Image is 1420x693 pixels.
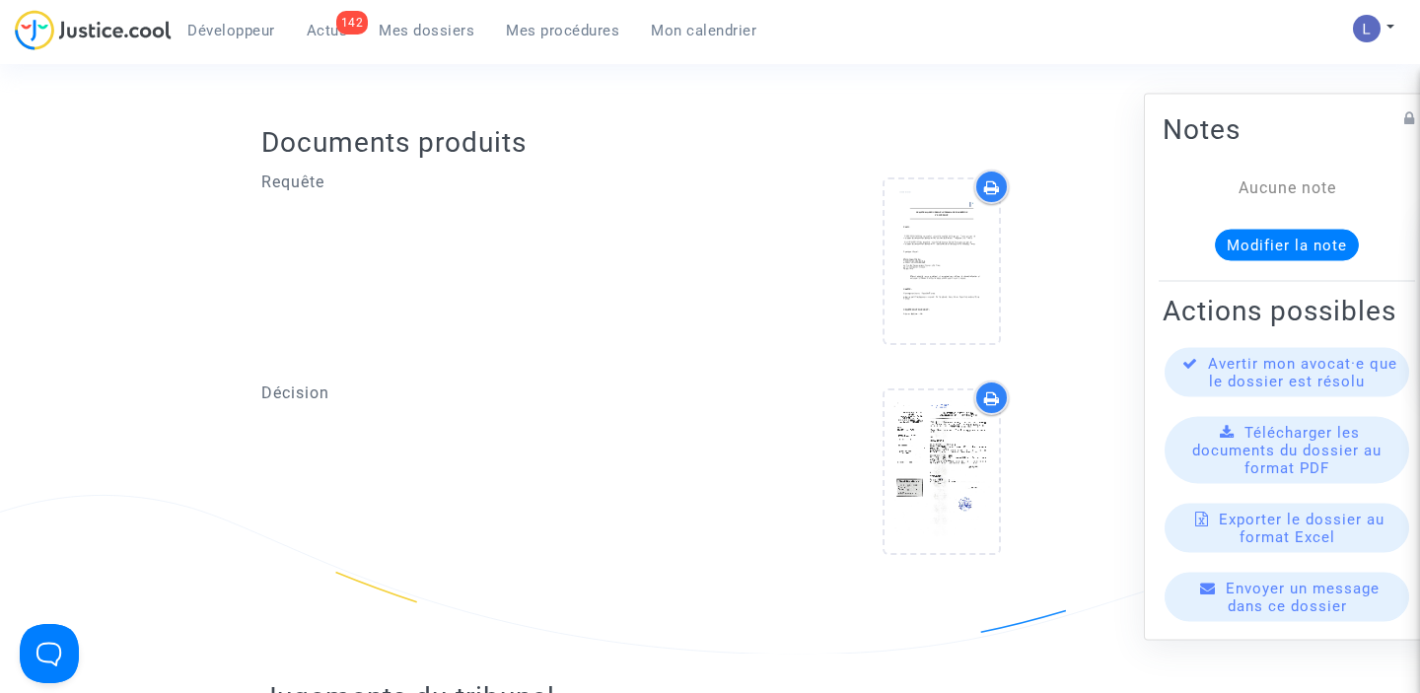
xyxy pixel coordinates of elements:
span: Actus [307,22,348,39]
div: 142 [336,11,369,35]
span: Mon calendrier [651,22,756,39]
span: Télécharger les documents du dossier au format PDF [1192,423,1382,476]
iframe: Help Scout Beacon - Open [20,624,79,683]
span: Exporter le dossier au format Excel [1219,510,1384,545]
a: Mes procédures [490,16,635,45]
a: Mes dossiers [363,16,490,45]
img: AATXAJzI13CaqkJmx-MOQUbNyDE09GJ9dorwRvFSQZdH=s96-c [1353,15,1381,42]
span: Avertir mon avocat·e que le dossier est résolu [1208,354,1397,389]
h2: Notes [1163,111,1411,146]
button: Modifier la note [1215,229,1359,260]
span: Mes procédures [506,22,619,39]
a: 142Actus [291,16,364,45]
img: jc-logo.svg [15,10,172,50]
div: Aucune note [1192,175,1382,199]
span: Envoyer un message dans ce dossier [1226,579,1380,614]
h2: Actions possibles [1163,293,1411,327]
a: Mon calendrier [635,16,772,45]
p: Requête [261,170,696,194]
p: Décision [261,381,696,405]
span: Mes dossiers [379,22,474,39]
a: Développeur [172,16,291,45]
span: Développeur [187,22,275,39]
h2: Documents produits [261,125,1160,160]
